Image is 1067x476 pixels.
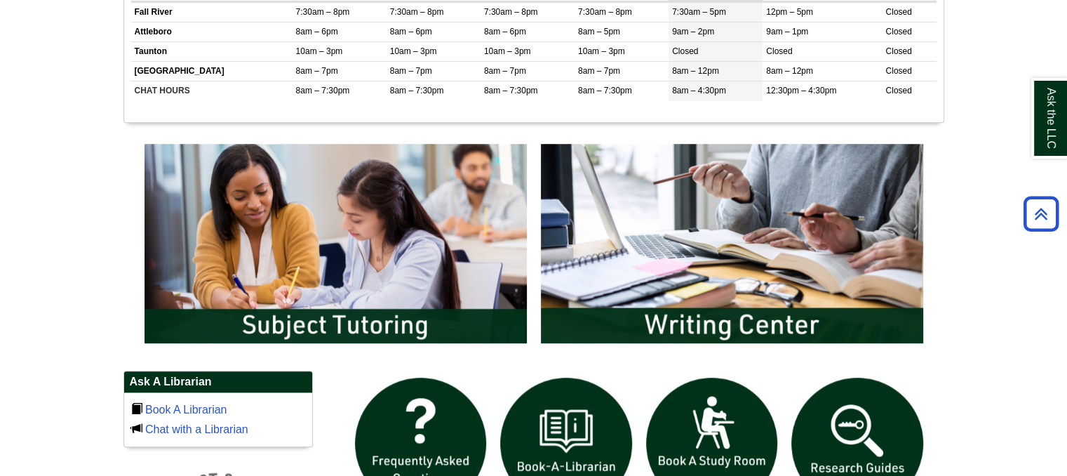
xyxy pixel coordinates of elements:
span: 8am – 6pm [390,27,432,37]
span: 8am – 4:30pm [672,86,726,95]
span: 8am – 5pm [578,27,620,37]
span: 10am – 3pm [578,46,625,56]
span: Closed [885,27,911,37]
div: slideshow [137,137,930,357]
span: 8am – 7pm [296,66,338,76]
span: 10am – 3pm [296,46,343,56]
a: Chat with a Librarian [145,423,248,435]
img: Writing Center Information [534,137,930,350]
span: 12:30pm – 4:30pm [766,86,836,95]
span: 7:30am – 8pm [578,7,632,17]
span: 8am – 6pm [484,27,526,37]
span: 7:30am – 8pm [296,7,350,17]
span: 10am – 3pm [390,46,437,56]
span: 8am – 7:30pm [484,86,538,95]
span: 8am – 12pm [672,66,719,76]
span: 7:30am – 8pm [390,7,444,17]
span: 7:30am – 5pm [672,7,726,17]
span: 8am – 12pm [766,66,813,76]
span: Closed [885,7,911,17]
span: 12pm – 5pm [766,7,813,17]
span: Closed [885,86,911,95]
td: CHAT HOURS [131,81,293,101]
td: [GEOGRAPHIC_DATA] [131,62,293,81]
span: 9am – 1pm [766,27,808,37]
td: Fall River [131,2,293,22]
span: 8am – 7:30pm [390,86,444,95]
span: 8am – 7pm [390,66,432,76]
a: Back to Top [1019,204,1063,223]
span: 8am – 7:30pm [578,86,632,95]
span: 8am – 7pm [578,66,620,76]
h2: Ask A Librarian [124,371,312,393]
span: 7:30am – 8pm [484,7,538,17]
span: 8am – 7pm [484,66,526,76]
span: 9am – 2pm [672,27,714,37]
span: 8am – 7:30pm [296,86,350,95]
span: Closed [766,46,792,56]
span: Closed [885,66,911,76]
span: 10am – 3pm [484,46,531,56]
span: Closed [672,46,698,56]
a: Book A Librarian [145,404,227,416]
span: Closed [885,46,911,56]
img: Subject Tutoring Information [137,137,534,350]
span: 8am – 6pm [296,27,338,37]
td: Attleboro [131,22,293,41]
td: Taunton [131,42,293,62]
